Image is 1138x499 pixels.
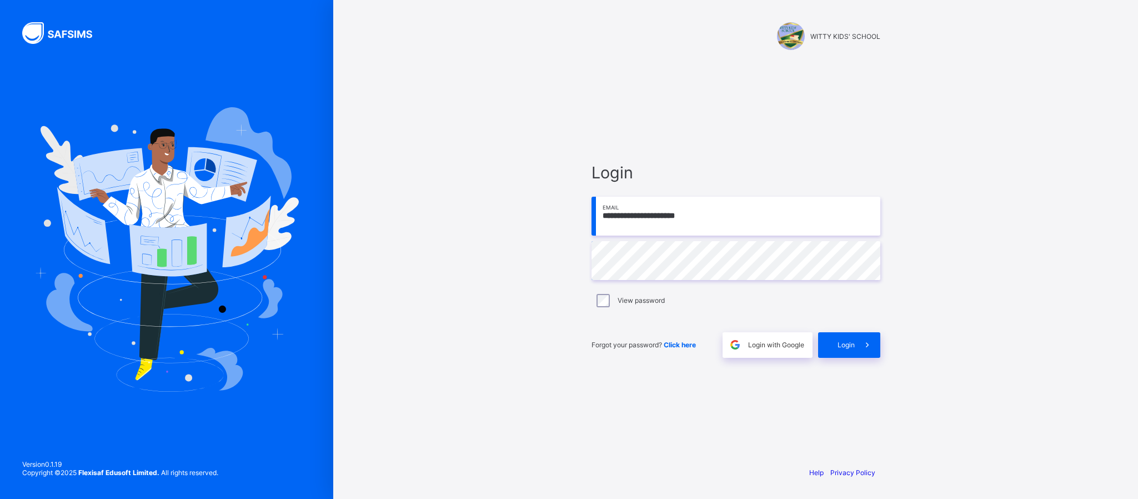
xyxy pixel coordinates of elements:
span: Login [591,163,880,182]
a: Click here [664,341,696,349]
span: Forgot your password? [591,341,696,349]
img: Hero Image [34,107,299,392]
label: View password [618,296,665,305]
img: SAFSIMS Logo [22,22,106,44]
a: Help [809,468,824,477]
span: WITTY KIDS' SCHOOL [810,32,880,41]
span: Version 0.1.19 [22,460,218,468]
img: google.396cfc9801f0270233282035f929180a.svg [729,338,741,351]
strong: Flexisaf Edusoft Limited. [78,468,159,477]
span: Copyright © 2025 All rights reserved. [22,468,218,477]
span: Login with Google [748,341,804,349]
a: Privacy Policy [830,468,875,477]
span: Login [838,341,855,349]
